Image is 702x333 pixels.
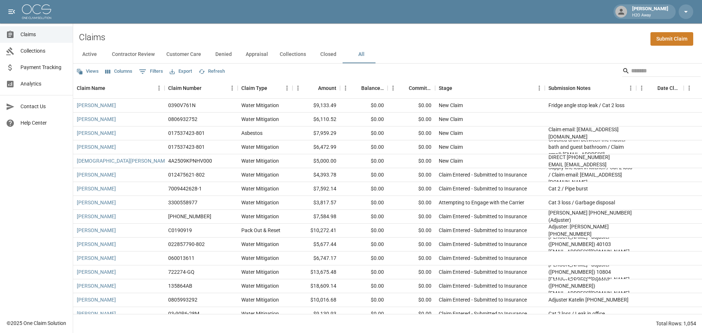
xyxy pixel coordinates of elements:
[168,102,196,109] div: 0390V761N
[292,196,340,210] div: $3,817.57
[7,319,66,327] div: © 2025 One Claim Solution
[241,129,263,137] div: Asbestos
[241,282,279,290] div: Water Mitigation
[165,78,238,98] div: Claim Number
[388,224,435,238] div: $0.00
[548,275,633,297] div: Stephanie Deboard - adjuster (1-513-947-6963) sdeboard@amig.com
[241,171,279,178] div: Water Mitigation
[240,46,274,63] button: Appraisal
[388,238,435,251] div: $0.00
[282,83,292,94] button: Menu
[388,140,435,154] div: $0.00
[439,102,463,109] div: New Claim
[340,265,388,279] div: $0.00
[168,157,212,164] div: 4A2509KPNHV000
[77,116,116,123] a: [PERSON_NAME]
[548,296,629,303] div: Adjuster Katelin 346-681-6202
[241,116,279,123] div: Water Mitigation
[340,113,388,126] div: $0.00
[548,129,633,165] div: Positive asbestos results / Cat 2 / Cracked drain between the master bath and guest bathroom / Cl...
[168,78,201,98] div: Claim Number
[77,102,116,109] a: [PERSON_NAME]
[77,199,116,206] a: [PERSON_NAME]
[351,83,361,93] button: Sort
[168,241,205,248] div: 022857790-802
[241,157,279,164] div: Water Mitigation
[548,209,633,224] div: Michelle McClearn 608-722-3299 (Adjuster)
[292,83,303,94] button: Menu
[292,265,340,279] div: $13,675.48
[388,83,399,94] button: Menu
[238,78,292,98] div: Claim Type
[168,185,202,192] div: 7009442628-1
[340,238,388,251] div: $0.00
[650,32,693,46] a: Submit Claim
[20,80,67,88] span: Analytics
[388,78,435,98] div: Committed Amount
[168,116,197,123] div: 0806932752
[545,78,636,98] div: Submission Notes
[636,78,684,98] div: Date Claim Closed
[241,78,267,98] div: Claim Type
[292,224,340,238] div: $10,272.41
[625,83,636,94] button: Menu
[79,32,105,43] h2: Claims
[77,254,116,262] a: [PERSON_NAME]
[77,157,169,164] a: [DEMOGRAPHIC_DATA][PERSON_NAME]
[168,213,211,220] div: 01-009-232960
[161,46,207,63] button: Customer Care
[154,83,165,94] button: Menu
[636,83,647,94] button: Menu
[241,241,279,248] div: Water Mitigation
[105,83,116,93] button: Sort
[241,199,279,206] div: Water Mitigation
[439,213,527,220] div: Claim Entered - Submitted to Insurance
[312,46,345,63] button: Closed
[439,282,527,290] div: Claim Entered - Submitted to Insurance
[388,168,435,182] div: $0.00
[168,296,197,303] div: 0805993292
[308,83,318,93] button: Sort
[77,282,116,290] a: [PERSON_NAME]
[388,251,435,265] div: $0.00
[292,307,340,321] div: $9,130.93
[77,143,116,151] a: [PERSON_NAME]
[657,78,680,98] div: Date Claim Closed
[292,279,340,293] div: $18,609.14
[361,78,384,98] div: Balance Due
[340,140,388,154] div: $0.00
[73,46,702,63] div: dynamic tabs
[267,83,278,93] button: Sort
[197,66,227,77] button: Refresh
[684,83,695,94] button: Menu
[548,139,633,183] div: Mark McGuill - Regional General Adjuster DIRECT 425-999-5259 EMAIL mark.mcguill@sedgwick.com
[292,251,340,265] div: $6,747.17
[548,310,605,317] div: Cat 2 loss / Leak in office
[439,185,527,192] div: Claim Entered - Submitted to Insurance
[340,251,388,265] div: $0.00
[548,185,588,192] div: Cat 2 / Pipe burst
[292,154,340,168] div: $5,000.00
[201,83,212,93] button: Sort
[388,154,435,168] div: $0.00
[292,140,340,154] div: $6,472.99
[548,261,633,283] div: Kenneth Bell - adjuster (1-833-530-2423) 10804 nationwide-claims@nationwide.com
[439,296,527,303] div: Claim Entered - Submitted to Insurance
[439,310,527,317] div: Claim Entered - Submitted to Insurance
[439,78,452,98] div: Stage
[137,66,165,77] button: Show filters
[207,46,240,63] button: Denied
[340,196,388,210] div: $0.00
[632,12,668,19] p: H2O Away
[388,182,435,196] div: $0.00
[318,78,336,98] div: Amount
[340,154,388,168] div: $0.00
[590,83,601,93] button: Sort
[439,157,463,164] div: New Claim
[292,238,340,251] div: $5,677.44
[292,210,340,224] div: $7,584.98
[340,210,388,224] div: $0.00
[241,254,279,262] div: Water Mitigation
[77,310,116,317] a: [PERSON_NAME]
[73,78,165,98] div: Claim Name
